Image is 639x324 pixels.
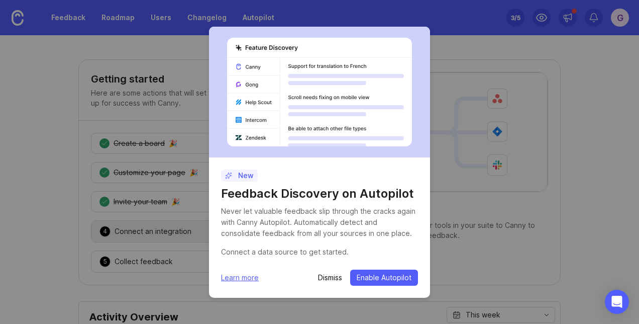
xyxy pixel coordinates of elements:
[221,186,418,202] h1: Feedback Discovery on Autopilot
[225,171,254,181] p: New
[357,273,411,283] span: Enable Autopilot
[227,38,412,146] img: autopilot-456452bdd303029aca878276f8eef889.svg
[318,273,342,283] button: Dismiss
[605,290,629,314] div: Open Intercom Messenger
[221,272,259,283] a: Learn more
[350,270,418,286] button: Enable Autopilot
[221,206,418,239] div: Never let valuable feedback slip through the cracks again with Canny Autopilot. Automatically det...
[221,247,418,258] div: Connect a data source to get started.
